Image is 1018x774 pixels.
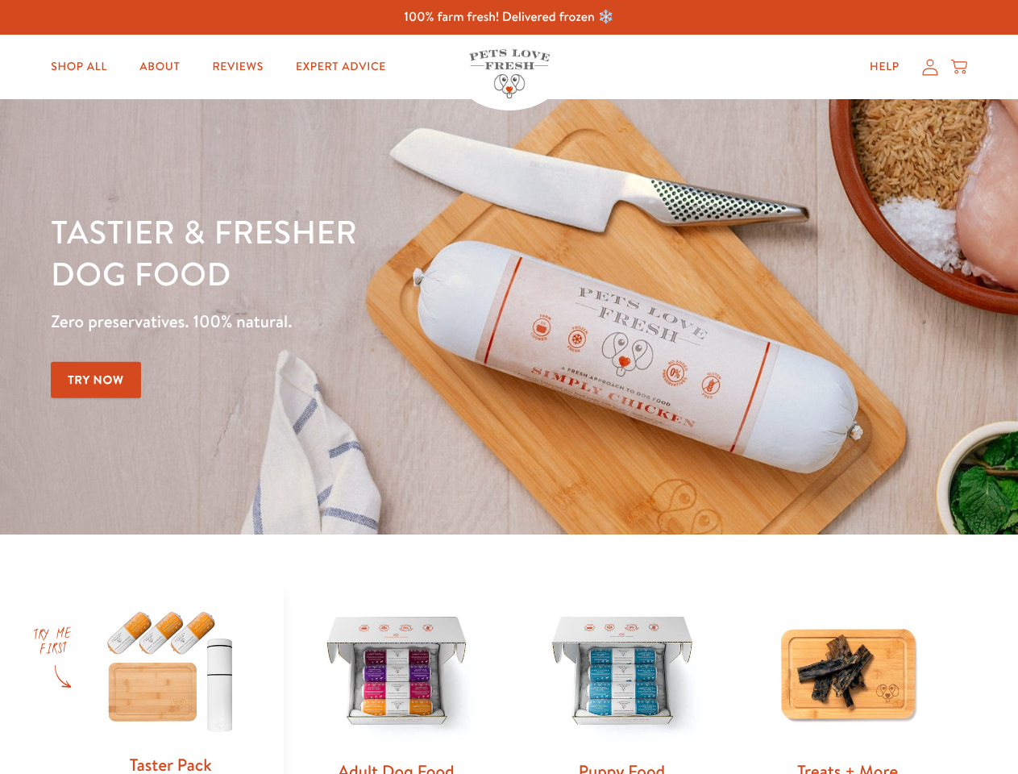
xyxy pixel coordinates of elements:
a: About [127,51,193,83]
img: Pets Love Fresh [469,49,550,98]
a: Try Now [51,362,141,398]
a: Help [857,51,912,83]
p: Zero preservatives. 100% natural. [51,307,662,336]
a: Expert Advice [283,51,399,83]
a: Shop All [38,51,120,83]
a: Reviews [199,51,276,83]
h1: Tastier & fresher dog food [51,210,662,294]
